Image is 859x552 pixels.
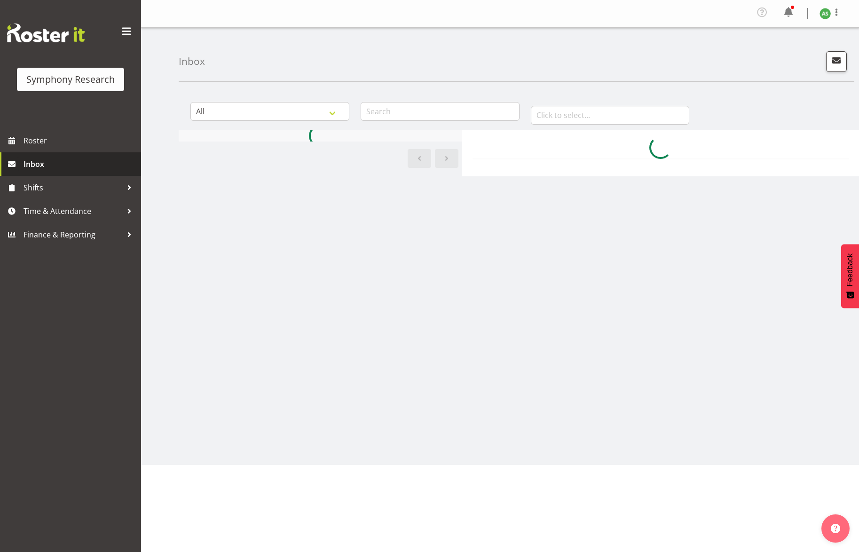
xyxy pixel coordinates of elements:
[841,244,859,308] button: Feedback - Show survey
[435,149,458,168] a: Next page
[7,24,85,42] img: Rosterit website logo
[24,181,122,195] span: Shifts
[24,204,122,218] span: Time & Attendance
[26,72,115,87] div: Symphony Research
[24,134,136,148] span: Roster
[831,524,840,533] img: help-xxl-2.png
[361,102,520,121] input: Search
[24,157,136,171] span: Inbox
[820,8,831,19] img: ange-steiger11422.jpg
[408,149,431,168] a: Previous page
[24,228,122,242] span: Finance & Reporting
[846,253,854,286] span: Feedback
[531,106,690,125] input: Click to select...
[179,56,205,67] h4: Inbox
